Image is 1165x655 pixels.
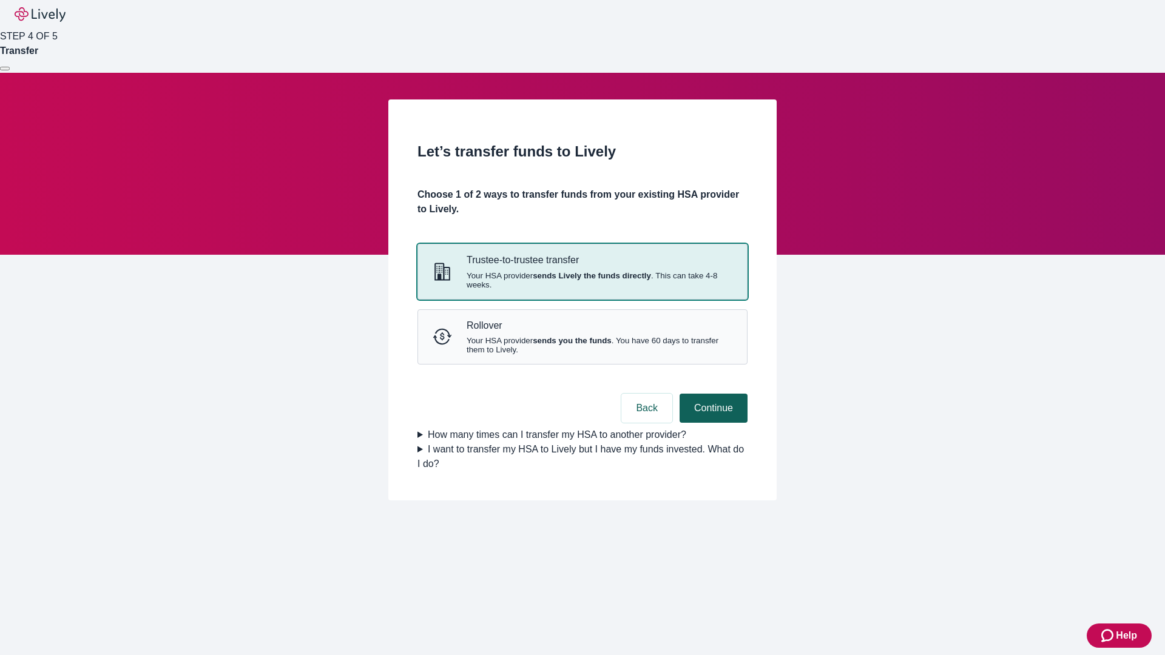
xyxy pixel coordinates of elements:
[467,271,732,289] span: Your HSA provider . This can take 4-8 weeks.
[1101,628,1116,643] svg: Zendesk support icon
[417,141,748,163] h2: Let’s transfer funds to Lively
[680,394,748,423] button: Continue
[417,428,748,442] summary: How many times can I transfer my HSA to another provider?
[533,271,651,280] strong: sends Lively the funds directly
[467,336,732,354] span: Your HSA provider . You have 60 days to transfer them to Lively.
[418,310,747,364] button: RolloverRolloverYour HSA providersends you the funds. You have 60 days to transfer them to Lively.
[1087,623,1152,648] button: Zendesk support iconHelp
[1116,628,1137,643] span: Help
[621,394,672,423] button: Back
[15,7,66,22] img: Lively
[467,320,732,331] p: Rollover
[467,254,732,266] p: Trustee-to-trustee transfer
[433,262,452,281] svg: Trustee-to-trustee
[433,327,452,346] svg: Rollover
[418,244,747,298] button: Trustee-to-trusteeTrustee-to-trustee transferYour HSA providersends Lively the funds directly. Th...
[533,336,612,345] strong: sends you the funds
[417,442,748,471] summary: I want to transfer my HSA to Lively but I have my funds invested. What do I do?
[417,187,748,217] h4: Choose 1 of 2 ways to transfer funds from your existing HSA provider to Lively.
